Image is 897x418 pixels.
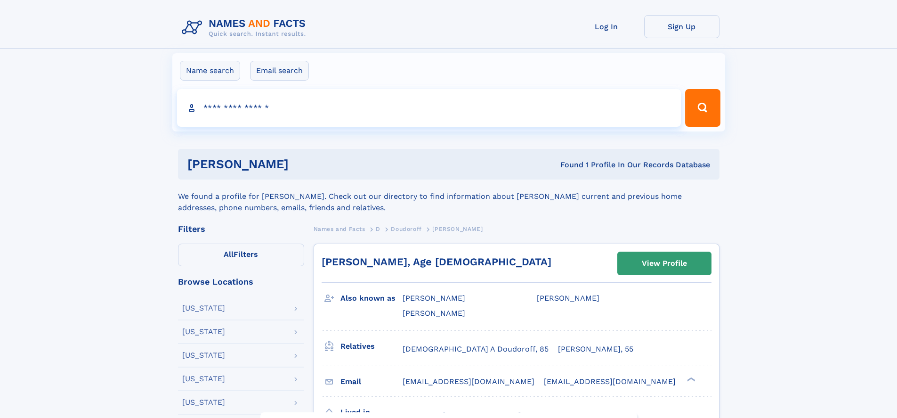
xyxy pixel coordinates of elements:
[403,294,465,303] span: [PERSON_NAME]
[544,377,676,386] span: [EMAIL_ADDRESS][DOMAIN_NAME]
[391,226,421,232] span: Doudoroff
[178,15,314,41] img: Logo Names and Facts
[537,294,599,303] span: [PERSON_NAME]
[182,328,225,336] div: [US_STATE]
[376,226,380,232] span: D
[340,338,403,354] h3: Relatives
[391,223,421,235] a: Doudoroff
[178,180,719,213] div: We found a profile for [PERSON_NAME]. Check out our directory to find information about [PERSON_N...
[685,89,720,127] button: Search Button
[187,158,425,170] h1: [PERSON_NAME]
[180,61,240,81] label: Name search
[403,309,465,318] span: [PERSON_NAME]
[178,225,304,233] div: Filters
[178,278,304,286] div: Browse Locations
[182,304,225,312] div: [US_STATE]
[182,375,225,383] div: [US_STATE]
[644,15,719,38] a: Sign Up
[432,226,483,232] span: [PERSON_NAME]
[340,374,403,390] h3: Email
[224,250,234,259] span: All
[182,352,225,359] div: [US_STATE]
[178,244,304,266] label: Filters
[177,89,681,127] input: search input
[182,399,225,406] div: [US_STATE]
[424,160,710,170] div: Found 1 Profile In Our Records Database
[642,253,687,274] div: View Profile
[569,15,644,38] a: Log In
[403,377,534,386] span: [EMAIL_ADDRESS][DOMAIN_NAME]
[250,61,309,81] label: Email search
[403,344,549,354] a: [DEMOGRAPHIC_DATA] A Doudoroff, 85
[558,344,633,354] a: [PERSON_NAME], 55
[618,252,711,275] a: View Profile
[376,223,380,235] a: D
[322,256,551,268] a: [PERSON_NAME], Age [DEMOGRAPHIC_DATA]
[340,290,403,306] h3: Also known as
[685,376,696,382] div: ❯
[314,223,365,235] a: Names and Facts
